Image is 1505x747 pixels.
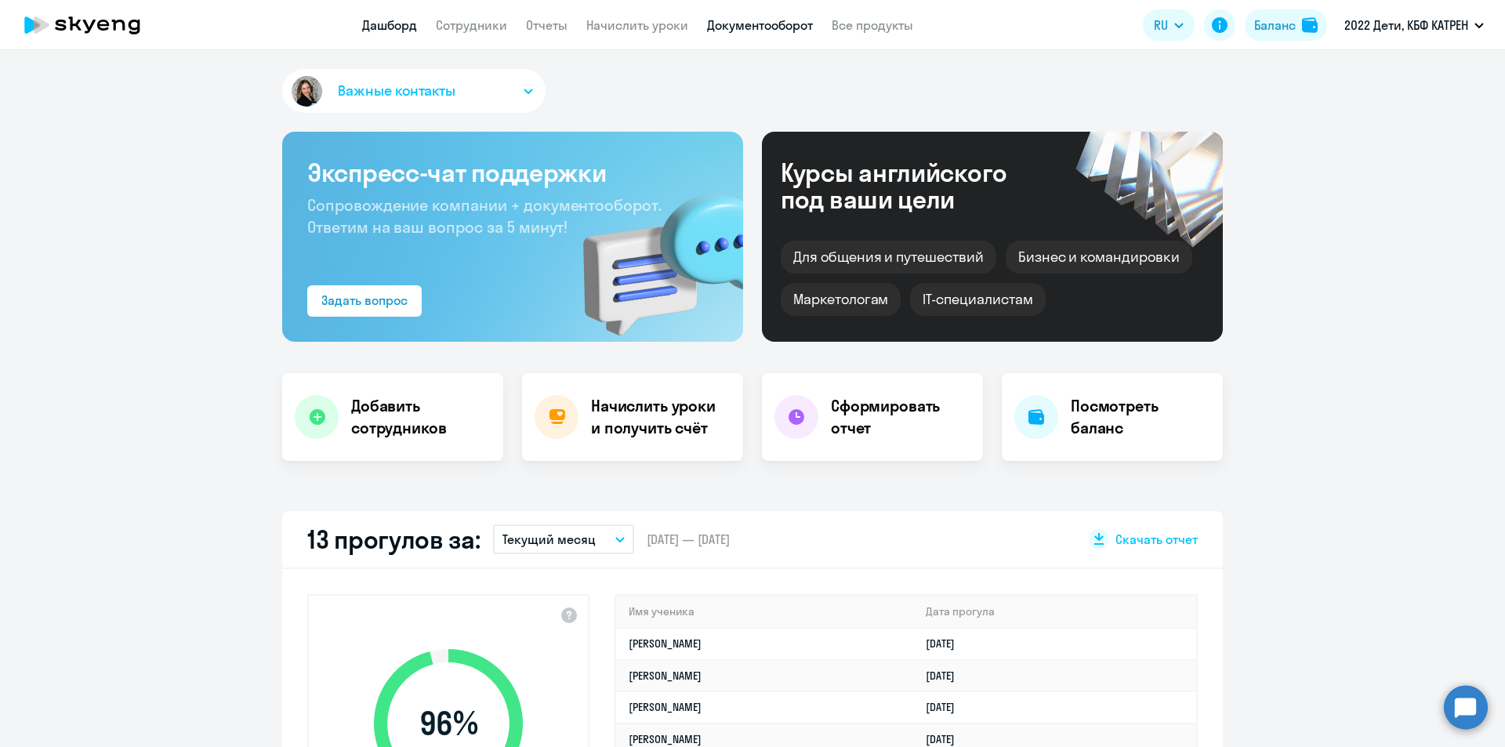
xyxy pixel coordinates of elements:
button: Задать вопрос [307,285,422,317]
a: [DATE] [926,732,967,746]
a: Дашборд [362,17,417,33]
div: Маркетологам [781,283,901,316]
div: IT-специалистам [910,283,1045,316]
a: Все продукты [832,17,913,33]
a: Отчеты [526,17,568,33]
a: [PERSON_NAME] [629,669,702,683]
h4: Сформировать отчет [831,395,970,439]
img: balance [1302,17,1318,33]
a: [DATE] [926,636,967,651]
span: 96 % [358,705,539,742]
a: [DATE] [926,700,967,714]
h2: 13 прогулов за: [307,524,481,555]
a: [PERSON_NAME] [629,732,702,746]
th: Дата прогула [913,596,1196,628]
span: Сопровождение компании + документооборот. Ответим на ваш вопрос за 5 минут! [307,195,662,237]
button: Текущий месяц [493,524,634,554]
p: Текущий месяц [502,530,596,549]
a: Начислить уроки [586,17,688,33]
a: [PERSON_NAME] [629,700,702,714]
span: Важные контакты [338,81,455,101]
a: [PERSON_NAME] [629,636,702,651]
img: bg-img [560,165,743,342]
a: Сотрудники [436,17,507,33]
button: Важные контакты [282,69,546,113]
div: Баланс [1254,16,1296,34]
span: Скачать отчет [1115,531,1198,548]
h4: Добавить сотрудников [351,395,491,439]
button: RU [1143,9,1195,41]
img: avatar [288,73,325,110]
h4: Начислить уроки и получить счёт [591,395,727,439]
p: 2022 Дети, КБФ КАТРЕН [1344,16,1468,34]
div: Для общения и путешествий [781,241,996,274]
h4: Посмотреть баланс [1071,395,1210,439]
a: [DATE] [926,669,967,683]
h3: Экспресс-чат поддержки [307,157,718,188]
th: Имя ученика [616,596,913,628]
button: Балансbalance [1245,9,1327,41]
span: [DATE] — [DATE] [647,531,730,548]
a: Документооборот [707,17,813,33]
div: Бизнес и командировки [1006,241,1192,274]
div: Задать вопрос [321,291,408,310]
span: RU [1154,16,1168,34]
div: Курсы английского под ваши цели [781,159,1049,212]
button: 2022 Дети, КБФ КАТРЕН [1336,6,1492,44]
